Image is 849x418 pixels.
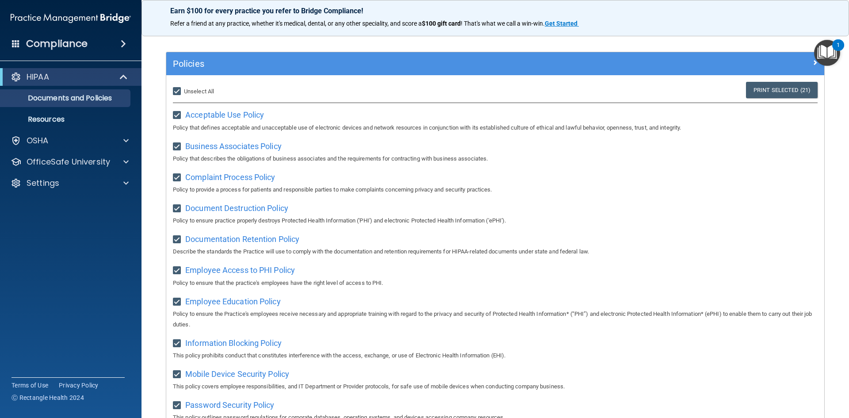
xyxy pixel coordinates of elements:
span: Information Blocking Policy [185,338,282,348]
p: Documents and Policies [6,94,126,103]
p: Policy to ensure practice properly destroys Protected Health Information ('PHI') and electronic P... [173,215,818,226]
p: Policy to ensure the Practice's employees receive necessary and appropriate training with regard ... [173,309,818,330]
p: Policy that defines acceptable and unacceptable use of electronic devices and network resources i... [173,123,818,133]
div: 1 [837,45,840,57]
p: This policy prohibits conduct that constitutes interference with the access, exchange, or use of ... [173,350,818,361]
p: OSHA [27,135,49,146]
p: Policy that describes the obligations of business associates and the requirements for contracting... [173,153,818,164]
p: This policy covers employee responsibilities, and IT Department or Provider protocols, for safe u... [173,381,818,392]
span: Ⓒ Rectangle Health 2024 [11,393,84,402]
h5: Policies [173,59,653,69]
p: HIPAA [27,72,49,82]
span: Password Security Policy [185,400,274,410]
p: Resources [6,115,126,124]
p: Policy to ensure that the practice's employees have the right level of access to PHI. [173,278,818,288]
p: Settings [27,178,59,188]
h4: Compliance [26,38,88,50]
span: Document Destruction Policy [185,203,288,213]
a: Get Started [545,20,579,27]
span: Documentation Retention Policy [185,234,299,244]
span: Mobile Device Security Policy [185,369,289,379]
a: HIPAA [11,72,128,82]
p: Describe the standards the Practice will use to comply with the documentation and retention requi... [173,246,818,257]
span: ! That's what we call a win-win. [461,20,545,27]
a: Settings [11,178,129,188]
span: Employee Access to PHI Policy [185,265,295,275]
span: Acceptable Use Policy [185,110,264,119]
a: OfficeSafe University [11,157,129,167]
input: Unselect All [173,88,183,95]
span: Employee Education Policy [185,297,281,306]
strong: $100 gift card [422,20,461,27]
button: Open Resource Center, 1 new notification [814,40,840,66]
span: Business Associates Policy [185,142,282,151]
a: Print Selected (21) [746,82,818,98]
a: Privacy Policy [59,381,99,390]
p: OfficeSafe University [27,157,110,167]
span: Refer a friend at any practice, whether it's medical, dental, or any other speciality, and score a [170,20,422,27]
strong: Get Started [545,20,577,27]
p: Policy to provide a process for patients and responsible parties to make complaints concerning pr... [173,184,818,195]
span: Unselect All [184,88,214,95]
a: OSHA [11,135,129,146]
p: Earn $100 for every practice you refer to Bridge Compliance! [170,7,820,15]
a: Terms of Use [11,381,48,390]
a: Policies [173,57,818,71]
span: Complaint Process Policy [185,173,275,182]
img: PMB logo [11,9,131,27]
